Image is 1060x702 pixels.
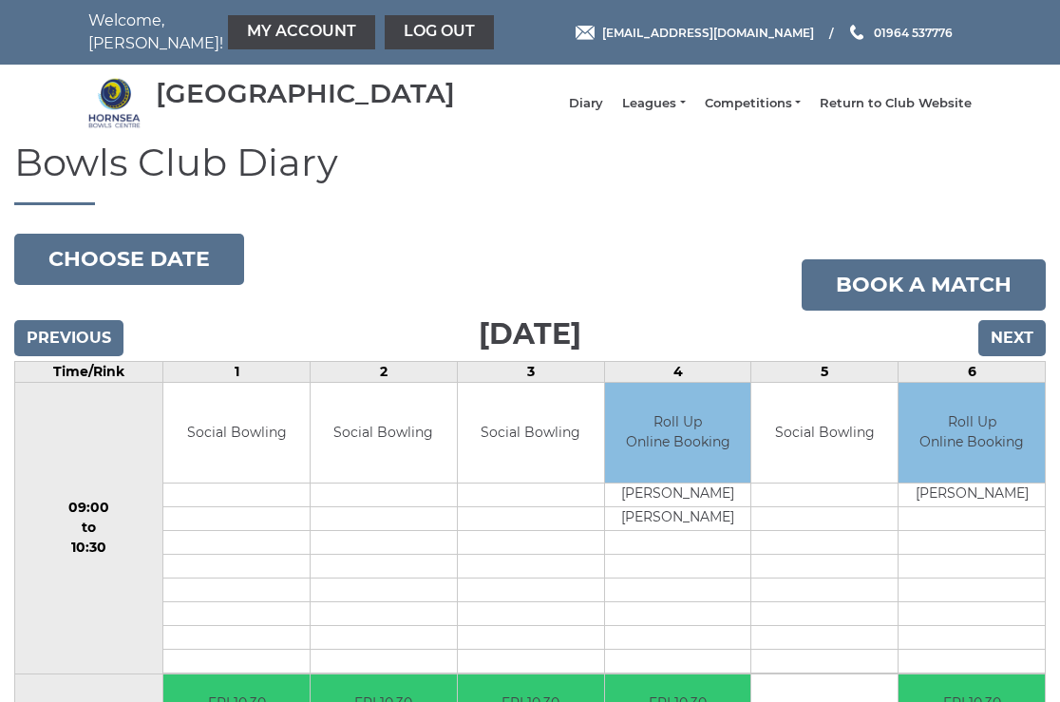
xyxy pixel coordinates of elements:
[605,383,751,483] td: Roll Up Online Booking
[604,362,751,383] td: 4
[751,362,899,383] td: 5
[899,483,1045,506] td: [PERSON_NAME]
[88,77,141,129] img: Hornsea Bowls Centre
[163,362,311,383] td: 1
[156,79,455,108] div: [GEOGRAPHIC_DATA]
[605,483,751,506] td: [PERSON_NAME]
[576,26,595,40] img: Email
[820,95,972,112] a: Return to Club Website
[847,24,953,42] a: Phone us 01964 537776
[602,25,814,39] span: [EMAIL_ADDRESS][DOMAIN_NAME]
[605,506,751,530] td: [PERSON_NAME]
[14,234,244,285] button: Choose date
[15,362,163,383] td: Time/Rink
[705,95,801,112] a: Competitions
[163,383,310,483] td: Social Bowling
[899,383,1045,483] td: Roll Up Online Booking
[88,9,440,55] nav: Welcome, [PERSON_NAME]!
[899,362,1046,383] td: 6
[311,383,457,483] td: Social Bowling
[622,95,685,112] a: Leagues
[14,320,123,356] input: Previous
[15,383,163,674] td: 09:00 to 10:30
[751,383,898,483] td: Social Bowling
[311,362,458,383] td: 2
[228,15,375,49] a: My Account
[569,95,603,112] a: Diary
[850,25,863,40] img: Phone us
[457,362,604,383] td: 3
[978,320,1046,356] input: Next
[385,15,494,49] a: Log out
[874,25,953,39] span: 01964 537776
[458,383,604,483] td: Social Bowling
[802,259,1046,311] a: Book a match
[576,24,814,42] a: Email [EMAIL_ADDRESS][DOMAIN_NAME]
[14,142,1046,205] h1: Bowls Club Diary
